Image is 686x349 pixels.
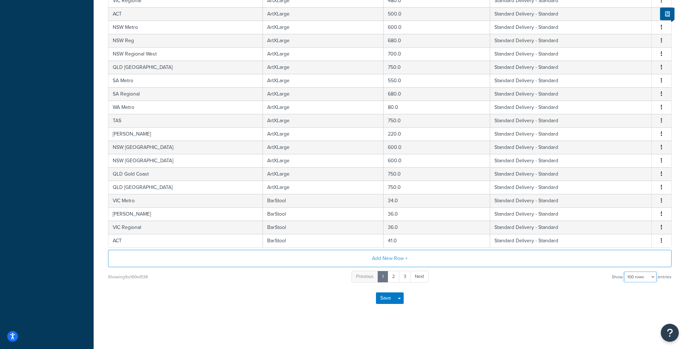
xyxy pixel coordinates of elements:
td: BarStool [263,207,384,221]
td: 36.0 [384,221,490,234]
td: 600.0 [384,21,490,34]
td: ArtXLarge [263,47,384,61]
td: QLD [GEOGRAPHIC_DATA] [108,181,263,194]
td: QLD [GEOGRAPHIC_DATA] [108,61,263,74]
td: Standard Delivery - Standard [490,101,652,114]
td: Standard Delivery - Standard [490,21,652,34]
td: ArtXLarge [263,34,384,47]
td: 750.0 [384,61,490,74]
td: [PERSON_NAME] [108,207,263,221]
td: ArtXLarge [263,74,384,87]
td: 700.0 [384,47,490,61]
td: ArtXLarge [263,21,384,34]
td: Standard Delivery - Standard [490,181,652,194]
a: Next [410,271,429,283]
span: Previous [356,273,373,280]
td: ArtXLarge [263,61,384,74]
td: ArtXLarge [263,87,384,101]
td: [PERSON_NAME] [108,127,263,141]
button: Add New Row + [108,250,672,267]
td: ACT [108,7,263,21]
td: NSW Regional West [108,47,263,61]
td: Standard Delivery - Standard [490,34,652,47]
button: Show Help Docs [660,8,674,20]
a: 1 [377,271,388,283]
td: SA Regional [108,87,263,101]
td: Standard Delivery - Standard [490,114,652,127]
td: ArtXLarge [263,114,384,127]
td: BarStool [263,194,384,207]
td: Standard Delivery - Standard [490,127,652,141]
div: Showing 1 to 100 of 336 [108,272,148,282]
td: NSW Metro [108,21,263,34]
td: ArtXLarge [263,141,384,154]
td: QLD Gold Coast [108,167,263,181]
td: ArtXLarge [263,154,384,167]
td: NSW [GEOGRAPHIC_DATA] [108,154,263,167]
span: Next [415,273,424,280]
td: 36.0 [384,207,490,221]
td: 680.0 [384,87,490,101]
td: 750.0 [384,114,490,127]
a: Previous [351,271,378,283]
td: 600.0 [384,154,490,167]
span: Show [612,272,623,282]
td: 750.0 [384,167,490,181]
td: Standard Delivery - Standard [490,61,652,74]
td: Standard Delivery - Standard [490,221,652,234]
td: 550.0 [384,74,490,87]
td: Standard Delivery - Standard [490,234,652,247]
td: 500.0 [384,7,490,21]
td: Standard Delivery - Standard [490,74,652,87]
td: NSW Reg [108,34,263,47]
td: TAS [108,114,263,127]
td: ArtXLarge [263,181,384,194]
td: Standard Delivery - Standard [490,167,652,181]
td: ArtXLarge [263,101,384,114]
td: Standard Delivery - Standard [490,207,652,221]
td: Standard Delivery - Standard [490,47,652,61]
td: 220.0 [384,127,490,141]
td: Standard Delivery - Standard [490,141,652,154]
td: 80.0 [384,101,490,114]
td: NSW [GEOGRAPHIC_DATA] [108,141,263,154]
td: VIC Metro [108,194,263,207]
td: WA Metro [108,101,263,114]
td: ArtXLarge [263,167,384,181]
td: 41.0 [384,234,490,247]
td: 680.0 [384,34,490,47]
td: ArtXLarge [263,127,384,141]
button: Open Resource Center [661,324,679,342]
td: Standard Delivery - Standard [490,87,652,101]
td: 34.0 [384,194,490,207]
td: SA Metro [108,74,263,87]
td: Standard Delivery - Standard [490,7,652,21]
button: Save [376,292,395,304]
td: ArtXLarge [263,7,384,21]
td: ACT [108,234,263,247]
td: BarStool [263,221,384,234]
td: 750.0 [384,181,490,194]
span: entries [658,272,672,282]
td: 600.0 [384,141,490,154]
td: Standard Delivery - Standard [490,154,652,167]
a: 2 [387,271,400,283]
td: Standard Delivery - Standard [490,194,652,207]
td: VIC Regional [108,221,263,234]
td: BarStool [263,234,384,247]
a: 3 [399,271,411,283]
